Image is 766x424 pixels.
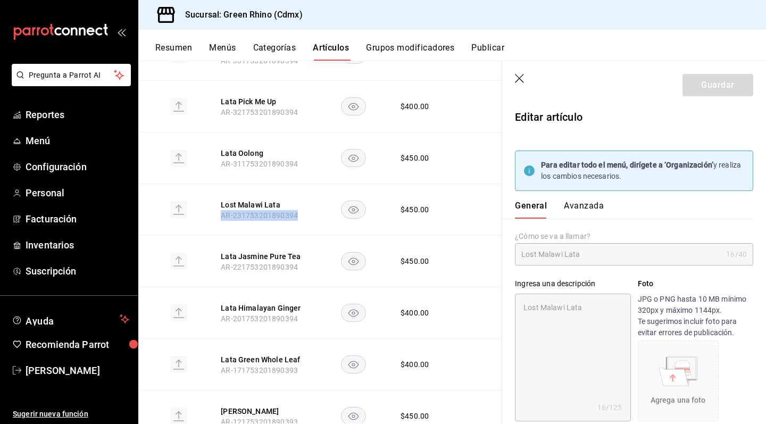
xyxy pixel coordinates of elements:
[29,70,114,81] span: Pregunta a Parrot AI
[26,186,129,200] span: Personal
[564,201,604,219] button: Avanzada
[26,337,129,352] span: Recomienda Parrot
[26,238,129,252] span: Inventarios
[401,411,429,421] div: $ 450.00
[401,307,429,318] div: $ 400.00
[7,77,131,88] a: Pregunta a Parrot AI
[597,402,622,413] div: 16 /125
[401,359,429,370] div: $ 400.00
[221,354,306,365] button: edit-product-location
[221,263,298,271] span: AR-221753201890394
[341,97,366,115] button: availability-product
[221,148,306,159] button: edit-product-location
[638,278,753,289] p: Foto
[221,56,298,65] span: AR-331753201890394
[401,204,429,215] div: $ 450.00
[515,109,753,125] p: Editar artículo
[366,43,454,61] button: Grupos modificadores
[117,28,126,36] button: open_drawer_menu
[12,64,131,86] button: Pregunta a Parrot AI
[221,199,306,210] button: edit-product-location
[515,278,630,289] div: Ingresa una descripción
[471,43,504,61] button: Publicar
[515,232,753,240] label: ¿Cómo se va a llamar?
[13,409,129,420] span: Sugerir nueva función
[341,252,366,270] button: availability-product
[341,201,366,219] button: availability-product
[341,149,366,167] button: availability-product
[26,212,129,226] span: Facturación
[638,294,753,338] p: JPG o PNG hasta 10 MB mínimo 320px y máximo 1144px. Te sugerimos incluir foto para evitar errores...
[26,313,115,326] span: Ayuda
[26,264,129,278] span: Suscripción
[221,251,306,262] button: edit-product-location
[541,161,713,169] strong: Para editar todo el menú, dirígete a ‘Organización’
[26,363,129,378] span: [PERSON_NAME]
[221,160,298,168] span: AR-311753201890394
[726,249,747,260] div: 16 /40
[401,101,429,112] div: $ 400.00
[515,201,740,219] div: navigation tabs
[177,9,303,21] h3: Sucursal: Green Rhino (Cdmx)
[515,201,547,219] button: General
[26,107,129,122] span: Reportes
[221,96,306,107] button: edit-product-location
[253,43,296,61] button: Categorías
[155,43,766,61] div: navigation tabs
[26,134,129,148] span: Menú
[221,108,298,117] span: AR-321753201890394
[401,153,429,163] div: $ 450.00
[341,355,366,373] button: availability-product
[401,256,429,267] div: $ 450.00
[221,406,306,417] button: edit-product-location
[221,314,298,323] span: AR-201753201890394
[221,303,306,313] button: edit-product-location
[155,43,192,61] button: Resumen
[221,211,298,220] span: AR-231753201890394
[313,43,349,61] button: Artículos
[341,304,366,322] button: availability-product
[221,366,298,375] span: AR-171753201890393
[209,43,236,61] button: Menús
[541,160,744,182] div: y realiza los cambios necesarios.
[26,160,129,174] span: Configuración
